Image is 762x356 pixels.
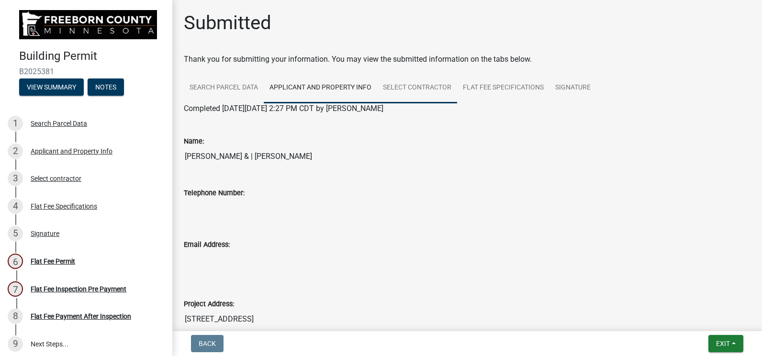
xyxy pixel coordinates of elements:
[8,116,23,131] div: 1
[88,78,124,96] button: Notes
[184,138,204,145] label: Name:
[31,258,75,265] div: Flat Fee Permit
[199,340,216,347] span: Back
[31,230,59,237] div: Signature
[708,335,743,352] button: Exit
[31,175,81,182] div: Select contractor
[184,190,245,197] label: Telephone Number:
[19,67,153,76] span: B2025381
[184,301,234,308] label: Project Address:
[31,286,126,292] div: Flat Fee Inspection Pre Payment
[184,242,230,248] label: Email Address:
[184,104,383,113] span: Completed [DATE][DATE] 2:27 PM CDT by [PERSON_NAME]
[8,199,23,214] div: 4
[8,309,23,324] div: 8
[19,10,157,39] img: Freeborn County, Minnesota
[184,11,271,34] h1: Submitted
[377,73,457,103] a: Select contractor
[88,84,124,91] wm-modal-confirm: Notes
[264,73,377,103] a: Applicant and Property Info
[31,148,112,155] div: Applicant and Property Info
[19,78,84,96] button: View Summary
[184,54,751,65] div: Thank you for submitting your information. You may view the submitted information on the tabs below.
[8,226,23,241] div: 5
[19,84,84,91] wm-modal-confirm: Summary
[191,335,224,352] button: Back
[31,313,131,320] div: Flat Fee Payment After Inspection
[8,254,23,269] div: 6
[8,281,23,297] div: 7
[8,171,23,186] div: 3
[31,120,87,127] div: Search Parcel Data
[716,340,730,347] span: Exit
[8,144,23,159] div: 2
[549,73,596,103] a: Signature
[8,336,23,352] div: 9
[457,73,549,103] a: Flat Fee Specifications
[184,73,264,103] a: Search Parcel Data
[19,49,165,63] h4: Building Permit
[31,203,97,210] div: Flat Fee Specifications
